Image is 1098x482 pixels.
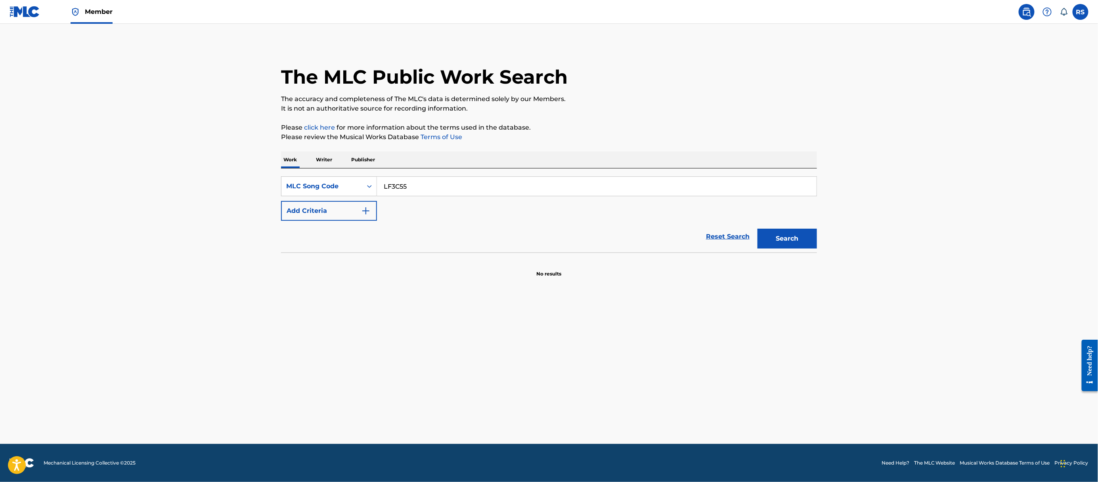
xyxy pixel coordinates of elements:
a: Terms of Use [419,133,462,141]
div: User Menu [1073,4,1088,20]
form: Search Form [281,176,817,252]
span: Mechanical Licensing Collective © 2025 [44,459,136,467]
a: Musical Works Database Terms of Use [960,459,1050,467]
a: Need Help? [882,459,909,467]
a: The MLC Website [914,459,955,467]
p: Publisher [349,151,377,168]
a: Reset Search [702,228,754,245]
p: No results [537,261,562,277]
img: MLC Logo [10,6,40,17]
p: Writer [314,151,335,168]
div: Drag [1061,452,1065,476]
div: MLC Song Code [286,182,358,191]
a: Privacy Policy [1055,459,1088,467]
p: Please review the Musical Works Database [281,132,817,142]
iframe: Resource Center [1076,333,1098,398]
img: 9d2ae6d4665cec9f34b9.svg [361,206,371,216]
iframe: Chat Widget [1058,444,1098,482]
p: It is not an authoritative source for recording information. [281,104,817,113]
span: Member [85,7,113,16]
h1: The MLC Public Work Search [281,65,568,89]
button: Search [758,229,817,249]
div: Help [1039,4,1055,20]
img: help [1043,7,1052,17]
div: Notifications [1060,8,1068,16]
a: Public Search [1019,4,1035,20]
p: Work [281,151,299,168]
p: The accuracy and completeness of The MLC's data is determined solely by our Members. [281,94,817,104]
img: Top Rightsholder [71,7,80,17]
p: Please for more information about the terms used in the database. [281,123,817,132]
button: Add Criteria [281,201,377,221]
img: search [1022,7,1031,17]
img: logo [10,458,34,468]
a: click here [304,124,335,131]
